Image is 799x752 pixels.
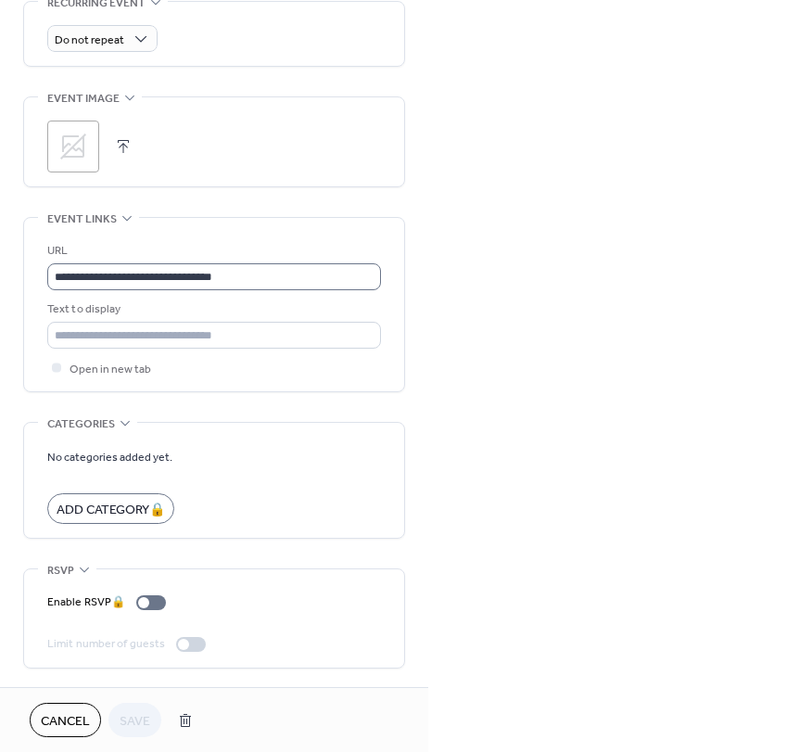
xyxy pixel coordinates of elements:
div: Text to display [47,300,377,319]
div: URL [47,241,377,261]
span: No categories added yet. [47,448,172,467]
span: Event links [47,210,117,229]
span: Do not repeat [55,30,124,51]
span: Categories [47,414,115,434]
span: Cancel [41,712,90,732]
span: Event image [47,89,120,108]
button: Cancel [30,703,101,737]
div: ; [47,121,99,172]
span: Open in new tab [70,360,151,379]
div: Limit number of guests [47,634,165,654]
span: RSVP [47,561,74,580]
